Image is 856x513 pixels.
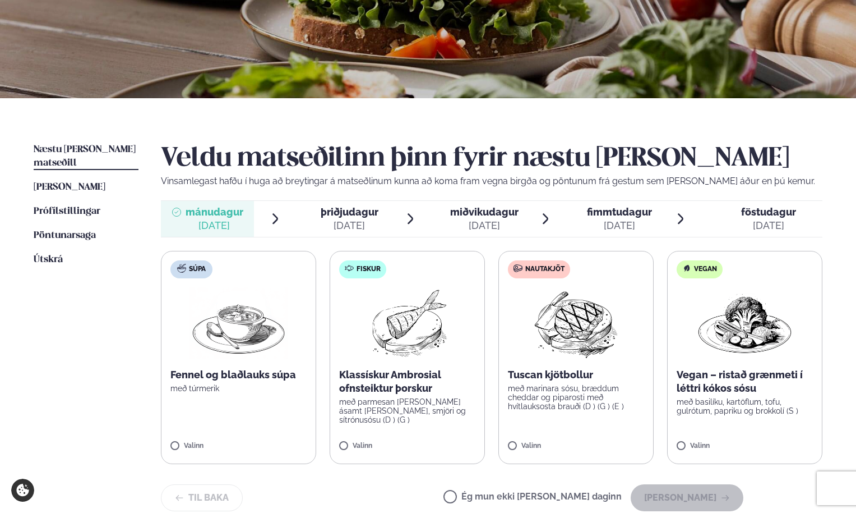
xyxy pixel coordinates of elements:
button: Til baka [161,484,243,511]
span: föstudagur [741,206,796,218]
a: Prófílstillingar [34,205,100,218]
span: Súpa [189,265,206,274]
p: Vegan – ristað grænmeti í léttri kókos sósu [677,368,813,395]
span: Nautakjöt [525,265,565,274]
span: miðvikudagur [450,206,519,218]
button: [PERSON_NAME] [631,484,743,511]
div: [DATE] [741,219,796,232]
p: Vinsamlegast hafðu í huga að breytingar á matseðlinum kunna að koma fram vegna birgða og pöntunum... [161,175,822,188]
span: mánudagur [186,206,243,218]
div: [DATE] [321,219,378,232]
span: Næstu [PERSON_NAME] matseðill [34,145,136,168]
a: [PERSON_NAME] [34,181,105,194]
h2: Veldu matseðilinn þinn fyrir næstu [PERSON_NAME] [161,143,822,175]
img: Beef-Meat.png [526,287,626,359]
span: [PERSON_NAME] [34,182,105,192]
div: [DATE] [587,219,652,232]
img: Fish.png [358,287,457,359]
span: Pöntunarsaga [34,231,96,240]
div: [DATE] [186,219,243,232]
p: Tuscan kjötbollur [508,368,644,382]
p: með marinara sósu, bræddum cheddar og piparosti með hvítlauksosta brauði (D ) (G ) (E ) [508,384,644,411]
span: Útskrá [34,255,63,264]
p: Fennel og blaðlauks súpa [170,368,307,382]
p: Klassískur Ambrosial ofnsteiktur þorskur [339,368,475,395]
img: fish.svg [345,264,354,273]
span: þriðjudagur [321,206,378,218]
span: Fiskur [357,265,381,274]
div: [DATE] [450,219,519,232]
img: beef.svg [513,264,522,273]
a: Cookie settings [11,479,34,502]
span: Prófílstillingar [34,207,100,216]
span: Vegan [694,265,717,274]
span: fimmtudagur [587,206,652,218]
a: Pöntunarsaga [34,229,96,242]
a: Næstu [PERSON_NAME] matseðill [34,143,138,170]
p: með parmesan [PERSON_NAME] ásamt [PERSON_NAME], smjöri og sítrónusósu (D ) (G ) [339,397,475,424]
img: Vegan.png [696,287,794,359]
img: Soup.png [189,287,288,359]
p: með basilíku, kartöflum, tofu, gulrótum, papriku og brokkolí (S ) [677,397,813,415]
img: soup.svg [177,264,186,273]
p: með túrmerik [170,384,307,393]
img: Vegan.svg [682,264,691,273]
a: Útskrá [34,253,63,267]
